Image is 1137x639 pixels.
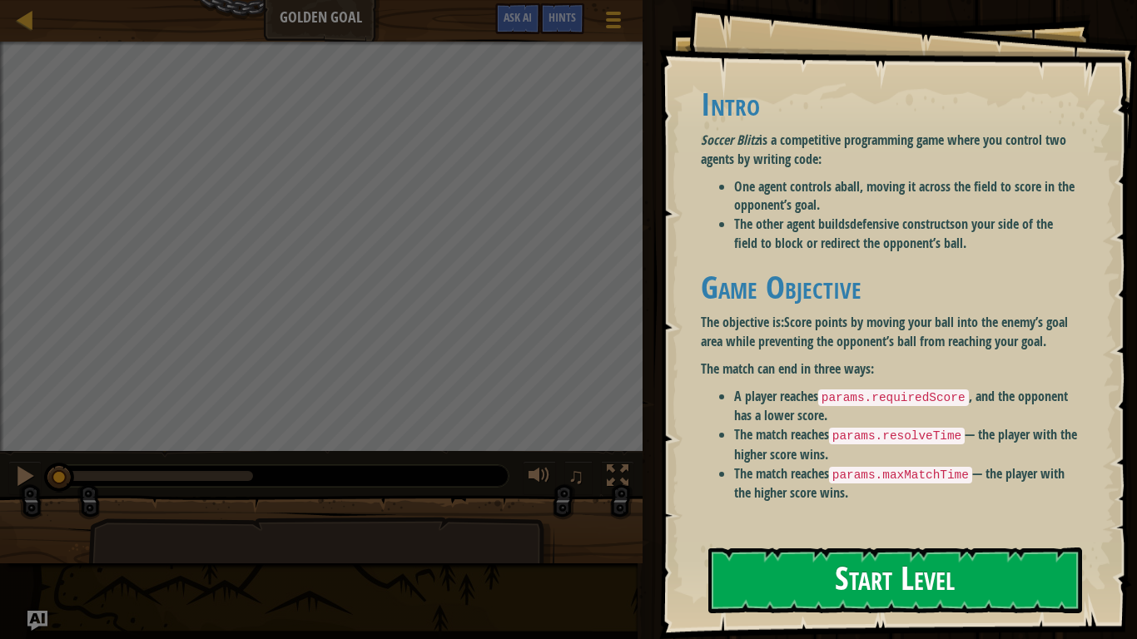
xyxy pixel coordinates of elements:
[701,131,759,149] em: Soccer Blitz
[818,389,969,406] code: params.requiredScore
[593,3,634,42] button: Show game menu
[829,467,972,483] code: params.maxMatchTime
[701,87,1079,121] h1: Intro
[734,177,1079,215] li: One agent controls a , moving it across the field to score in the opponent’s goal.
[734,215,1079,253] li: The other agent builds on your side of the field to block or redirect the opponent’s ball.
[734,464,1079,503] li: The match reaches — the player with the higher score wins.
[708,547,1082,613] button: Start Level
[829,428,965,444] code: params.resolveTime
[564,461,593,495] button: ♫
[27,611,47,631] button: Ask AI
[601,461,634,495] button: Toggle fullscreen
[504,9,532,25] span: Ask AI
[495,3,540,34] button: Ask AI
[549,9,576,25] span: Hints
[8,461,42,495] button: Ctrl + P: Pause
[701,131,1079,169] p: is a competitive programming game where you control two agents by writing code:
[701,270,1079,305] h1: Game Objective
[701,359,1079,379] p: The match can end in three ways:
[734,425,1079,463] li: The match reaches — the player with the higher score wins.
[850,215,955,233] strong: defensive constructs
[701,313,1079,351] p: The objective is:
[841,177,860,196] strong: ball
[523,461,556,495] button: Adjust volume
[734,387,1079,425] li: A player reaches , and the opponent has a lower score.
[568,463,584,488] span: ♫
[701,313,1068,350] strong: Score points by moving your ball into the enemy’s goal area while preventing the opponent’s ball ...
